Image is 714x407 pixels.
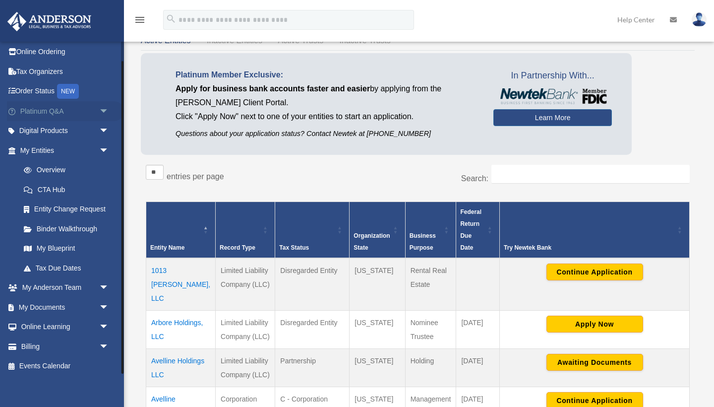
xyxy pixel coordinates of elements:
[207,36,262,45] span: Inactive Entities
[7,121,124,141] a: Digital Productsarrow_drop_down
[14,258,119,278] a: Tax Due Dates
[220,244,255,251] span: Record Type
[405,310,456,348] td: Nominee Trustee
[546,316,643,333] button: Apply Now
[216,258,275,311] td: Limited Liability Company (LLC)
[4,12,94,31] img: Anderson Advisors Platinum Portal
[7,81,124,102] a: Order StatusNEW
[176,68,478,82] p: Platinum Member Exclusive:
[99,121,119,141] span: arrow_drop_down
[692,12,707,27] img: User Pic
[99,317,119,338] span: arrow_drop_down
[99,337,119,357] span: arrow_drop_down
[460,208,481,251] span: Federal Return Due Date
[275,310,350,348] td: Disregarded Entity
[405,348,456,387] td: Holding
[146,202,216,258] th: Entity Name: Activate to invert sorting
[493,68,612,84] span: In Partnership With...
[275,258,350,311] td: Disregarded Entity
[57,84,79,99] div: NEW
[14,160,114,180] a: Overview
[461,174,488,183] label: Search:
[176,110,478,124] p: Click "Apply Now" next to one of your entities to start an application.
[7,317,124,337] a: Online Learningarrow_drop_down
[456,202,500,258] th: Federal Return Due Date: Activate to sort
[493,109,612,126] a: Learn More
[141,36,190,45] span: Active Entities
[500,202,690,258] th: Try Newtek Bank : Activate to sort
[340,36,391,45] span: Inactive Trusts
[7,337,124,356] a: Billingarrow_drop_down
[176,128,478,140] p: Questions about your application status? Contact Newtek at [PHONE_NUMBER]
[134,17,146,26] a: menu
[278,36,324,45] span: Active Trusts
[279,244,309,251] span: Tax Status
[546,264,643,280] button: Continue Application
[99,101,119,122] span: arrow_drop_down
[405,258,456,311] td: Rental Real Estate
[99,278,119,298] span: arrow_drop_down
[166,13,177,24] i: search
[456,310,500,348] td: [DATE]
[410,232,436,251] span: Business Purpose
[7,278,124,298] a: My Anderson Teamarrow_drop_down
[498,88,607,104] img: NewtekBankLogoSM.png
[216,348,275,387] td: Limited Liability Company (LLC)
[350,348,405,387] td: [US_STATE]
[216,310,275,348] td: Limited Liability Company (LLC)
[7,297,124,317] a: My Documentsarrow_drop_down
[216,202,275,258] th: Record Type: Activate to sort
[14,219,119,239] a: Binder Walkthrough
[7,62,124,81] a: Tax Organizers
[275,348,350,387] td: Partnership
[7,356,124,376] a: Events Calendar
[176,82,478,110] p: by applying from the [PERSON_NAME] Client Portal.
[275,202,350,258] th: Tax Status: Activate to sort
[350,258,405,311] td: [US_STATE]
[176,84,370,93] span: Apply for business bank accounts faster and easier
[14,200,119,219] a: Entity Change Request
[150,244,184,251] span: Entity Name
[146,348,216,387] td: Avelline Holdings LLC
[167,172,224,181] label: entries per page
[7,140,119,160] a: My Entitiesarrow_drop_down
[456,348,500,387] td: [DATE]
[14,180,119,200] a: CTA Hub
[146,258,216,311] td: 1013 [PERSON_NAME], LLC
[350,202,405,258] th: Organization State: Activate to sort
[99,140,119,161] span: arrow_drop_down
[99,297,119,318] span: arrow_drop_down
[7,101,124,121] a: Platinum Q&Aarrow_drop_down
[405,202,456,258] th: Business Purpose: Activate to sort
[134,14,146,26] i: menu
[7,42,124,62] a: Online Ordering
[146,310,216,348] td: Arbore Holdings, LLC
[14,239,119,259] a: My Blueprint
[354,232,390,251] span: Organization State
[546,354,643,371] button: Awaiting Documents
[504,242,674,254] div: Try Newtek Bank
[350,310,405,348] td: [US_STATE]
